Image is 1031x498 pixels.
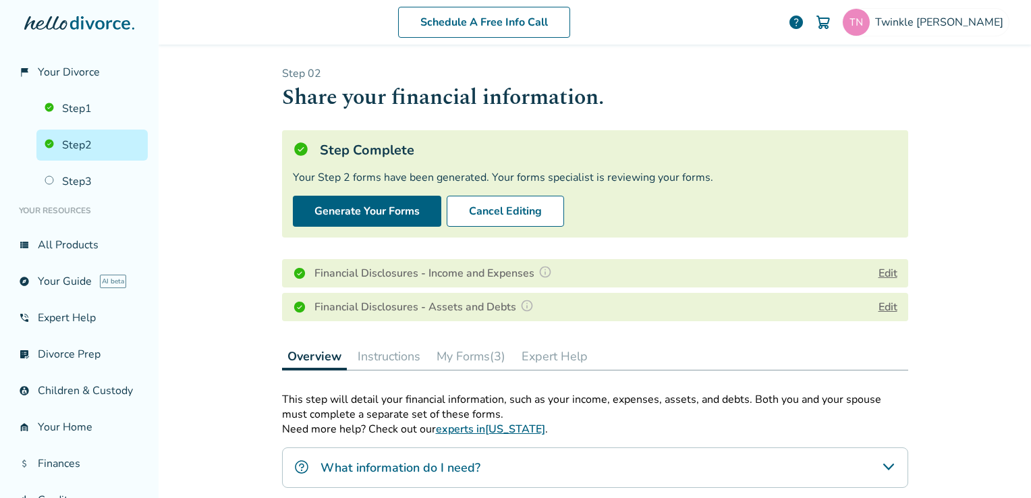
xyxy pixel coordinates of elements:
a: help [788,14,804,30]
a: garage_homeYour Home [11,412,148,443]
p: Need more help? Check out our . [282,422,908,437]
a: phone_in_talkExpert Help [11,302,148,333]
span: view_list [19,240,30,250]
span: garage_home [19,422,30,433]
a: Step1 [36,93,148,124]
span: phone_in_talk [19,312,30,323]
span: Your Divorce [38,65,100,80]
span: flag_2 [19,67,30,78]
button: Expert Help [516,343,593,370]
div: What information do I need? [282,447,908,488]
a: Schedule A Free Info Call [398,7,570,38]
iframe: Chat Widget [964,433,1031,498]
h5: Step Complete [320,141,414,159]
img: Cart [815,14,831,30]
span: attach_money [19,458,30,469]
a: attach_moneyFinances [11,448,148,479]
a: list_alt_checkDivorce Prep [11,339,148,370]
h4: What information do I need? [321,459,480,476]
a: Step3 [36,166,148,197]
a: flag_2Your Divorce [11,57,148,88]
a: Step2 [36,130,148,161]
p: Step 0 2 [282,66,908,81]
a: experts in[US_STATE] [436,422,545,437]
h4: Financial Disclosures - Assets and Debts [314,298,538,316]
h4: Financial Disclosures - Income and Expenses [314,265,556,282]
button: Overview [282,343,347,370]
img: twwinnkle@yahoo.com [843,9,870,36]
a: view_listAll Products [11,229,148,260]
img: Question Mark [520,299,534,312]
span: list_alt_check [19,349,30,360]
button: Edit [879,299,897,315]
button: My Forms(3) [431,343,511,370]
h1: Share your financial information. [282,81,908,114]
button: Cancel Editing [447,196,564,227]
img: Completed [293,267,306,280]
a: account_childChildren & Custody [11,375,148,406]
span: Twinkle [PERSON_NAME] [875,15,1009,30]
p: This step will detail your financial information, such as your income, expenses, assets, and debt... [282,392,908,422]
a: exploreYour GuideAI beta [11,266,148,297]
img: What information do I need? [294,459,310,475]
div: Your Step 2 forms have been generated. Your forms specialist is reviewing your forms. [293,170,897,185]
span: account_child [19,385,30,396]
img: Question Mark [538,265,552,279]
span: AI beta [100,275,126,288]
button: Instructions [352,343,426,370]
button: Edit [879,265,897,281]
button: Generate Your Forms [293,196,441,227]
li: Your Resources [11,197,148,224]
img: Completed [293,300,306,314]
span: explore [19,276,30,287]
